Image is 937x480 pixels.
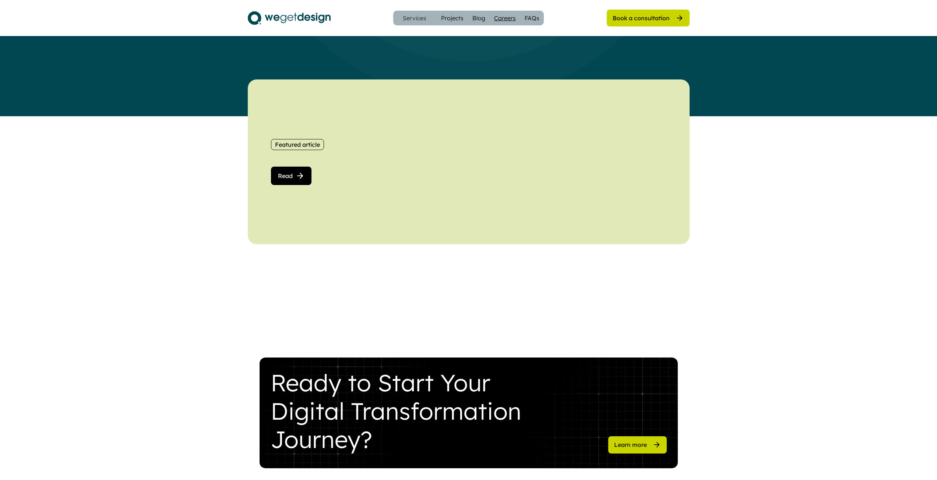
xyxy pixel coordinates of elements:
a: FAQs [525,14,539,22]
img: yH5BAEAAAAALAAAAAABAAEAAAIBRAA7 [459,93,666,231]
div: Book a consultation [613,14,670,22]
a: Projects [441,14,464,22]
div: Services [400,15,429,21]
div: Ready to Start Your Digital Transformation Journey? [271,369,565,453]
div: Learn more [614,441,647,449]
span: Read [278,173,293,179]
img: logo.svg [248,9,331,27]
a: Careers [494,14,516,22]
a: Blog [472,14,485,22]
button: Read [271,167,311,185]
button: Featured article [271,139,324,150]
